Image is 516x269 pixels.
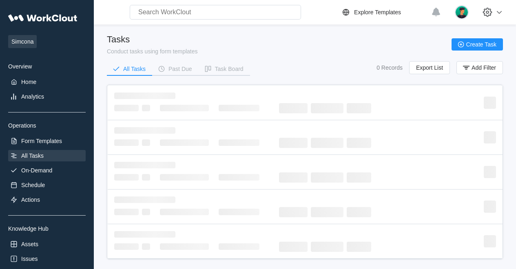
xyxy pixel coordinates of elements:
span: ‌ [114,174,139,181]
span: ‌ [484,235,496,247]
span: ‌ [114,105,139,111]
div: Overview [8,63,86,70]
div: Form Templates [21,138,62,144]
span: ‌ [114,243,139,250]
span: ‌ [219,243,259,250]
span: ‌ [279,138,308,148]
button: Past Due [152,63,199,75]
a: Form Templates [8,135,86,147]
span: ‌ [142,105,150,111]
a: Explore Templates [341,7,427,17]
span: ‌ [311,103,343,113]
div: Analytics [21,93,44,100]
img: user.png [455,5,469,19]
span: ‌ [279,207,308,217]
span: ‌ [279,103,308,113]
div: 0 Records [376,64,403,71]
button: Add Filter [456,61,503,74]
div: Tasks [107,34,198,45]
span: ‌ [219,174,259,181]
span: Create Task [466,42,496,47]
span: ‌ [114,209,139,215]
a: Home [8,76,86,88]
span: ‌ [160,139,209,146]
span: ‌ [347,138,371,148]
span: ‌ [219,139,259,146]
span: ‌ [114,162,175,168]
span: ‌ [279,242,308,252]
div: Actions [21,196,40,203]
div: On-Demand [21,167,52,174]
span: ‌ [311,172,343,183]
button: All Tasks [107,63,152,75]
a: All Tasks [8,150,86,161]
div: Explore Templates [354,9,401,15]
div: All Tasks [123,66,146,72]
span: ‌ [219,105,259,111]
div: Conduct tasks using form templates [107,48,198,55]
span: ‌ [311,138,343,148]
span: ‌ [347,103,371,113]
span: ‌ [114,127,175,134]
span: ‌ [160,105,209,111]
input: Search WorkClout [130,5,301,20]
span: ‌ [311,242,343,252]
div: Operations [8,122,86,129]
div: All Tasks [21,152,44,159]
span: ‌ [484,131,496,143]
button: Create Task [452,38,503,51]
div: Task Board [215,66,244,72]
span: ‌ [114,196,175,203]
a: Schedule [8,179,86,191]
span: Add Filter [472,65,496,71]
span: ‌ [142,139,150,146]
span: ‌ [347,242,371,252]
div: Schedule [21,182,45,188]
div: Assets [21,241,38,247]
a: Analytics [8,91,86,102]
a: Actions [8,194,86,205]
a: Assets [8,238,86,250]
span: ‌ [347,207,371,217]
span: ‌ [114,139,139,146]
span: Simcona [8,35,37,48]
span: ‌ [311,207,343,217]
span: ‌ [484,97,496,109]
span: ‌ [142,243,150,250]
span: ‌ [160,174,209,181]
span: ‌ [114,93,175,99]
span: Export List [416,65,443,71]
button: Export List [409,61,450,74]
div: Past Due [168,66,192,72]
span: ‌ [142,209,150,215]
span: ‌ [279,172,308,183]
div: Home [21,79,36,85]
span: ‌ [160,243,209,250]
span: ‌ [484,201,496,213]
span: ‌ [484,166,496,178]
span: ‌ [219,209,259,215]
span: ‌ [142,174,150,181]
div: Knowledge Hub [8,225,86,232]
span: ‌ [114,231,175,238]
span: ‌ [160,209,209,215]
a: Issues [8,253,86,265]
a: On-Demand [8,165,86,176]
button: Task Board [199,63,250,75]
span: ‌ [347,172,371,183]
